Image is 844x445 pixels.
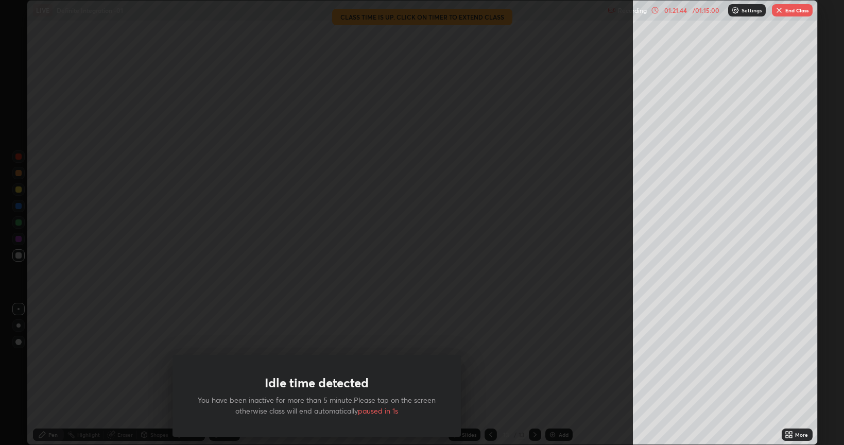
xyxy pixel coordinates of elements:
button: End Class [772,4,813,16]
div: / 01:15:00 [690,7,722,13]
span: paused in 1s [358,406,398,416]
div: 01:21:44 [661,7,690,13]
div: More [795,432,808,437]
p: Settings [742,8,762,13]
img: class-settings-icons [731,6,739,14]
h1: Idle time detected [265,375,369,390]
img: end-class-cross [775,6,783,14]
p: You have been inactive for more than 5 minute.Please tap on the screen otherwise class will end a... [197,395,436,416]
